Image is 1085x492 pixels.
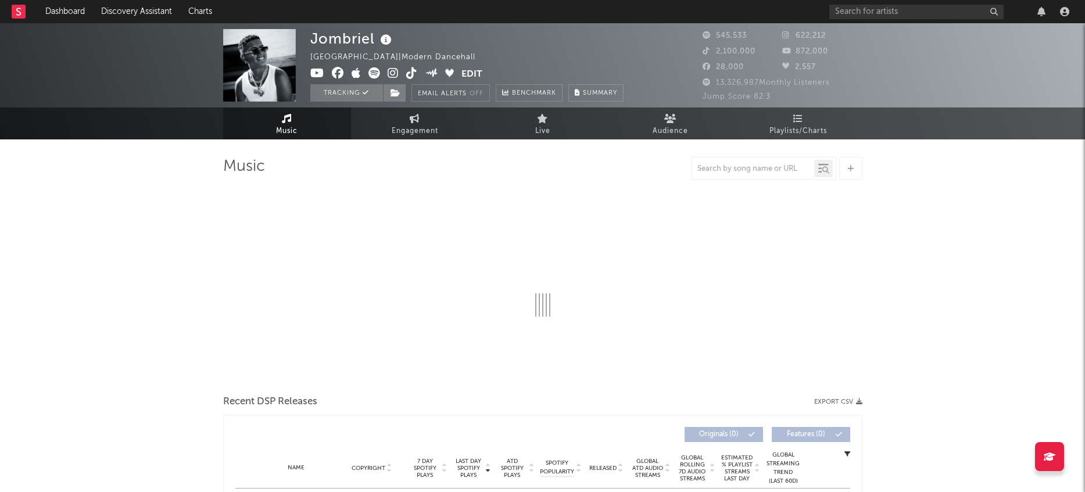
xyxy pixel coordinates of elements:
[766,451,801,486] div: Global Streaming Trend (Last 60D)
[496,84,563,102] a: Benchmark
[779,431,833,438] span: Features ( 0 )
[653,124,688,138] span: Audience
[782,48,828,55] span: 872,000
[703,32,747,39] span: 545,533
[392,124,438,138] span: Engagement
[607,107,735,139] a: Audience
[512,87,556,100] span: Benchmark
[735,107,862,139] a: Playlists/Charts
[589,465,617,472] span: Released
[814,398,862,405] button: Export CSV
[772,427,850,442] button: Features(0)
[703,48,755,55] span: 2,100,000
[692,431,746,438] span: Originals ( 0 )
[583,90,617,96] span: Summary
[411,84,490,102] button: Email AlertsOff
[223,395,317,409] span: Recent DSP Releases
[568,84,624,102] button: Summary
[692,164,814,174] input: Search by song name or URL
[540,459,574,476] span: Spotify Popularity
[461,67,482,82] button: Edit
[223,107,351,139] a: Music
[632,458,664,479] span: Global ATD Audio Streams
[703,79,830,87] span: 13,326,987 Monthly Listeners
[259,464,335,472] div: Name
[453,458,484,479] span: Last Day Spotify Plays
[769,124,827,138] span: Playlists/Charts
[310,84,383,102] button: Tracking
[685,427,763,442] button: Originals(0)
[351,107,479,139] a: Engagement
[535,124,550,138] span: Live
[703,93,771,100] span: Jump Score: 82.3
[410,458,441,479] span: 7 Day Spotify Plays
[276,124,298,138] span: Music
[721,454,753,482] span: Estimated % Playlist Streams Last Day
[703,63,744,71] span: 28,000
[479,107,607,139] a: Live
[782,63,816,71] span: 2,557
[782,32,826,39] span: 622,212
[676,454,708,482] span: Global Rolling 7D Audio Streams
[829,5,1004,19] input: Search for artists
[470,91,484,97] em: Off
[310,29,395,48] div: Jombriel
[497,458,528,479] span: ATD Spotify Plays
[310,51,489,64] div: [GEOGRAPHIC_DATA] | Modern Dancehall
[352,465,385,472] span: Copyright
